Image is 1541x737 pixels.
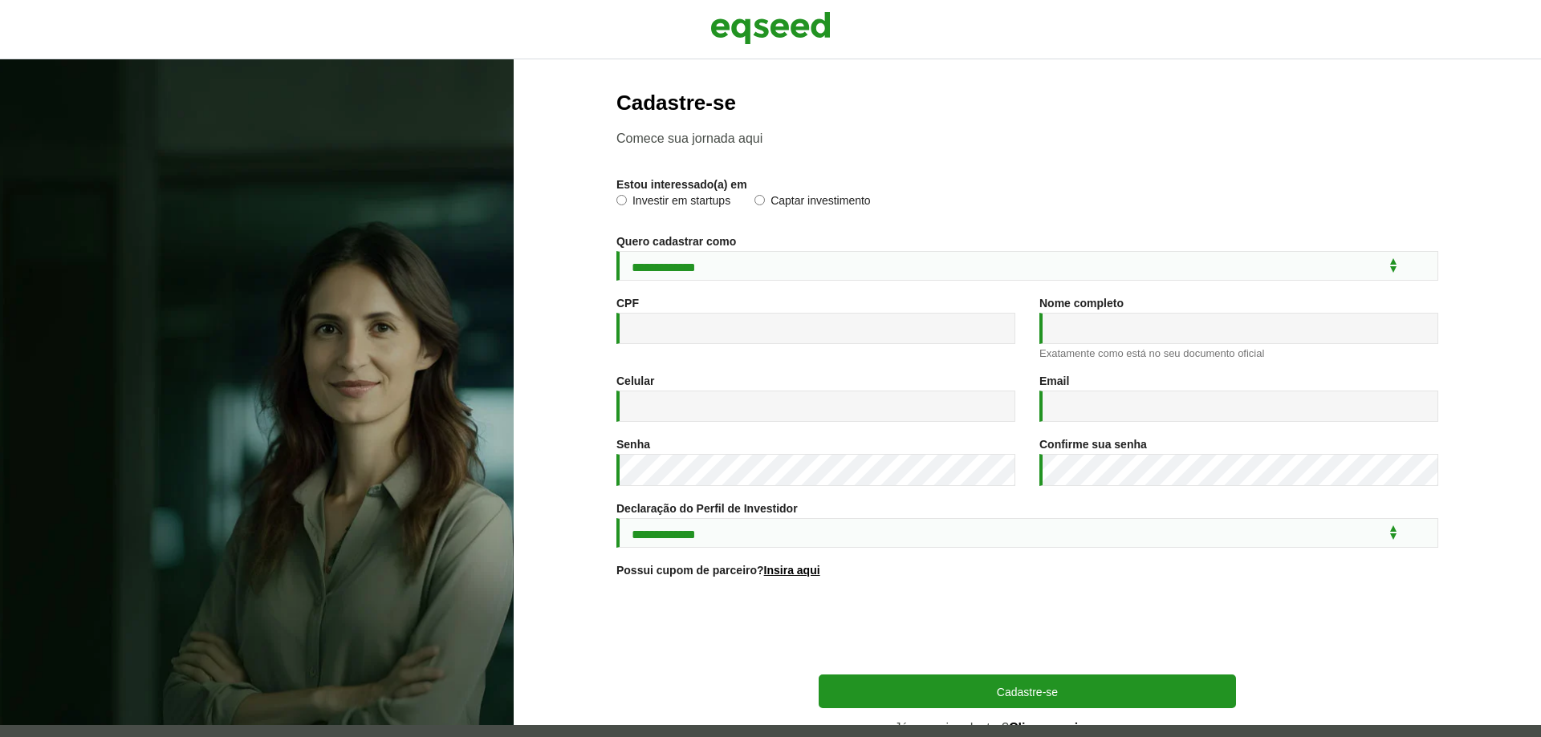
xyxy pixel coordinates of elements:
label: Estou interessado(a) em [616,179,747,190]
label: CPF [616,298,639,309]
p: Já possui cadastro? [819,720,1236,735]
label: Possui cupom de parceiro? [616,565,820,576]
label: Captar investimento [754,195,871,211]
input: Investir em startups [616,195,627,205]
label: Quero cadastrar como [616,236,736,247]
p: Comece sua jornada aqui [616,131,1438,146]
label: Email [1039,375,1069,387]
a: Clique aqui para acessar [1009,722,1161,735]
input: Captar investimento [754,195,765,205]
label: Investir em startups [616,195,730,211]
a: Insira aqui [764,565,820,576]
button: Cadastre-se [819,674,1236,708]
label: Nome completo [1039,298,1124,309]
div: Exatamente como está no seu documento oficial [1039,348,1438,358]
label: Celular [616,375,654,387]
label: Senha [616,439,650,450]
img: EqSeed Logo [710,8,831,48]
iframe: reCAPTCHA [905,596,1149,658]
h2: Cadastre-se [616,91,1438,115]
label: Declaração do Perfil de Investidor [616,503,798,514]
label: Confirme sua senha [1039,439,1147,450]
